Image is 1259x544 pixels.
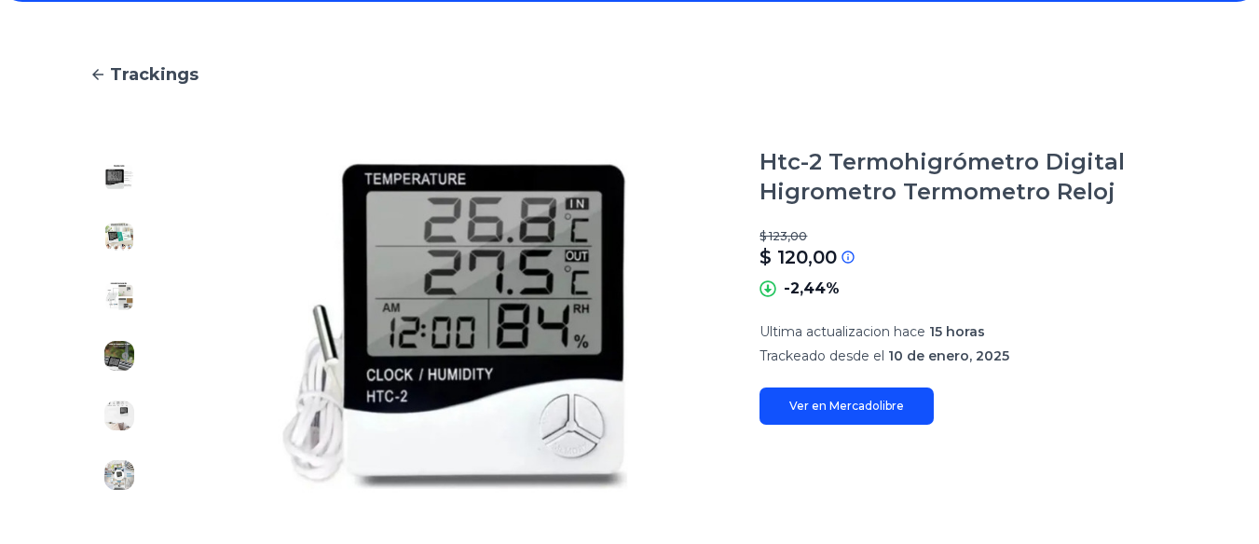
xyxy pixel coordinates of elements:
[929,323,985,340] span: 15 horas
[760,244,837,270] p: $ 120,00
[760,229,1170,244] p: $ 123,00
[760,388,934,425] a: Ver en Mercadolibre
[89,61,1170,88] a: Trackings
[104,401,134,430] img: Htc-2 Termohigrómetro Digital Higrometro Termometro Reloj
[110,61,198,88] span: Trackings
[760,323,925,340] span: Ultima actualizacion hace
[888,347,1009,364] span: 10 de enero, 2025
[784,278,840,300] p: -2,44%
[186,147,722,505] img: Htc-2 Termohigrómetro Digital Higrometro Termometro Reloj
[104,222,134,252] img: Htc-2 Termohigrómetro Digital Higrometro Termometro Reloj
[104,341,134,371] img: Htc-2 Termohigrómetro Digital Higrometro Termometro Reloj
[104,460,134,490] img: Htc-2 Termohigrómetro Digital Higrometro Termometro Reloj
[760,147,1170,207] h1: Htc-2 Termohigrómetro Digital Higrometro Termometro Reloj
[104,162,134,192] img: Htc-2 Termohigrómetro Digital Higrometro Termometro Reloj
[104,281,134,311] img: Htc-2 Termohigrómetro Digital Higrometro Termometro Reloj
[760,347,884,364] span: Trackeado desde el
